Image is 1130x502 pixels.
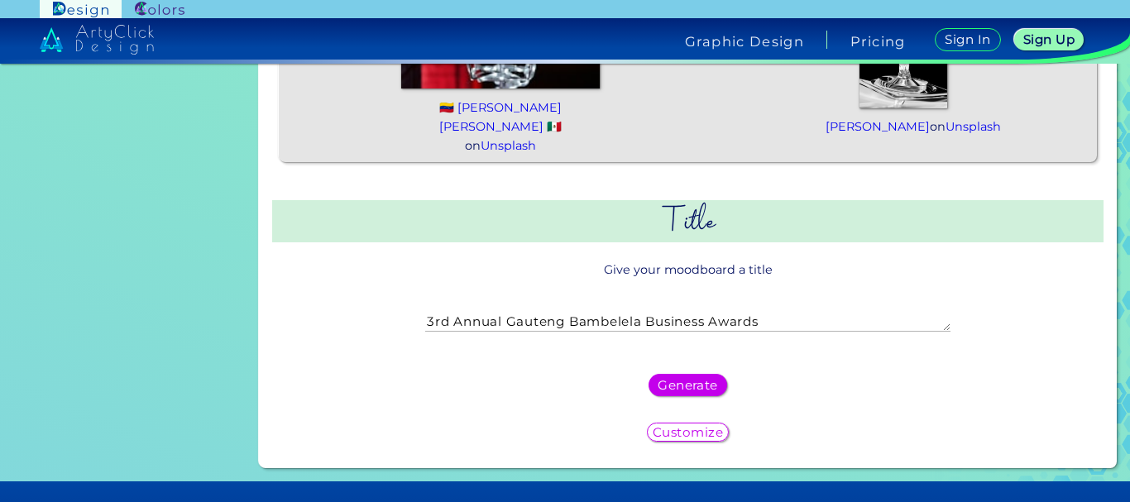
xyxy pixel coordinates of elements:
a: [PERSON_NAME] [826,119,930,134]
a: Pricing [850,35,906,48]
a: 🇻🇪 [PERSON_NAME] [PERSON_NAME] 🇲🇽 [439,100,562,134]
h2: Title [272,200,1104,242]
p: on [424,98,578,155]
p: Give your moodboard a title [272,255,1104,285]
p: on [826,117,980,136]
h4: Graphic Design [685,35,804,48]
a: Sign In [935,28,1001,51]
h5: Customize [653,426,723,438]
h5: Generate [658,379,718,391]
h5: Sign In [945,33,990,45]
a: Sign Up [1014,29,1085,50]
h5: Sign Up [1023,33,1075,45]
a: Unsplash [946,119,1001,134]
a: Unsplash [481,138,536,153]
img: artyclick_design_logo_white_combined_path.svg [40,25,154,55]
img: ArtyClick Colors logo [135,2,184,17]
